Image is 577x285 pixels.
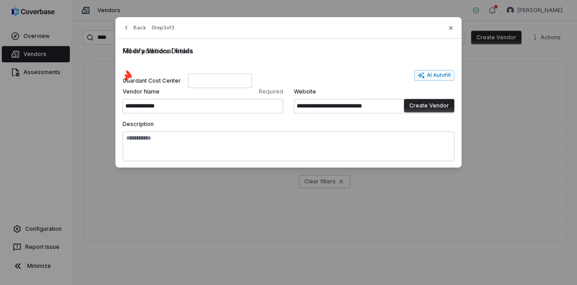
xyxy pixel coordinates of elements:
label: Guardant Cost Center [123,77,181,84]
span: Step 3 of 3 [151,24,174,31]
span: Description [123,121,154,127]
button: Back [120,19,149,36]
button: Create Vendor [404,99,454,112]
span: Fill in additional fields [123,46,454,56]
